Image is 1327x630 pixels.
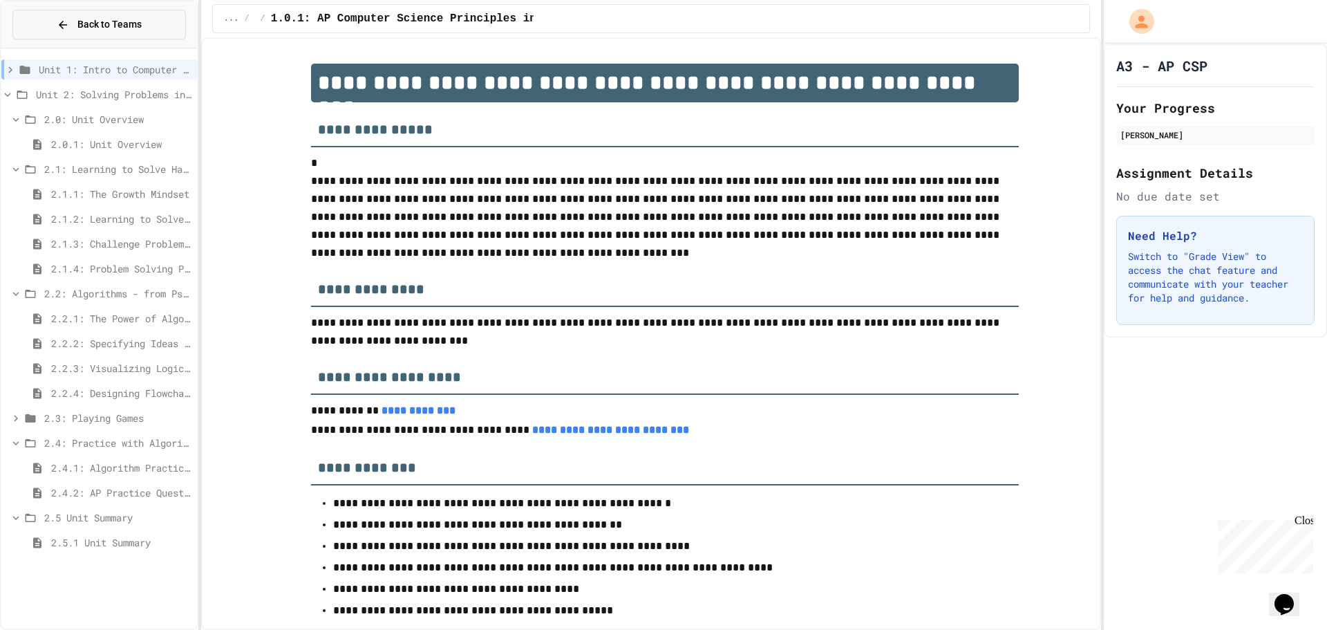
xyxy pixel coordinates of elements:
span: 2.2: Algorithms - from Pseudocode to Flowcharts [44,286,191,301]
p: Switch to "Grade View" to access the chat feature and communicate with your teacher for help and ... [1128,250,1303,305]
h2: Assignment Details [1116,163,1315,183]
span: 2.1.1: The Growth Mindset [51,187,191,201]
span: 2.0: Unit Overview [44,112,191,127]
span: / [261,13,265,24]
div: Chat with us now!Close [6,6,95,88]
span: 2.2.4: Designing Flowcharts [51,386,191,400]
iframe: chat widget [1212,515,1313,573]
span: 2.5.1 Unit Summary [51,535,191,550]
div: No due date set [1116,188,1315,205]
span: 2.4.1: Algorithm Practice Exercises [51,461,191,475]
span: 2.1.4: Problem Solving Practice [51,261,191,276]
span: ... [224,13,239,24]
span: 2.4: Practice with Algorithms [44,436,191,450]
span: 2.2.3: Visualizing Logic with Flowcharts [51,361,191,376]
span: 2.1.2: Learning to Solve Hard Problems [51,212,191,226]
span: 2.0.1: Unit Overview [51,137,191,151]
span: Back to Teams [77,17,142,32]
div: [PERSON_NAME] [1120,129,1310,141]
span: 1.0.1: AP Computer Science Principles in Python Course Syllabus [271,10,689,27]
span: 2.5 Unit Summary [44,510,191,525]
span: Unit 2: Solving Problems in Computer Science [36,87,191,102]
span: 2.1: Learning to Solve Hard Problems [44,162,191,176]
iframe: chat widget [1269,575,1313,616]
span: 2.2.2: Specifying Ideas with Pseudocode [51,336,191,351]
h3: Need Help? [1128,228,1303,244]
span: 2.1.3: Challenge Problem - The Bridge [51,237,191,251]
h1: A3 - AP CSP [1116,56,1207,75]
span: 2.3: Playing Games [44,411,191,425]
span: Unit 1: Intro to Computer Science [39,62,191,77]
h2: Your Progress [1116,98,1315,118]
div: My Account [1115,6,1158,37]
span: 2.4.2: AP Practice Questions [51,485,191,500]
span: / [244,13,249,24]
button: Back to Teams [12,10,186,39]
span: 2.2.1: The Power of Algorithms [51,311,191,326]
